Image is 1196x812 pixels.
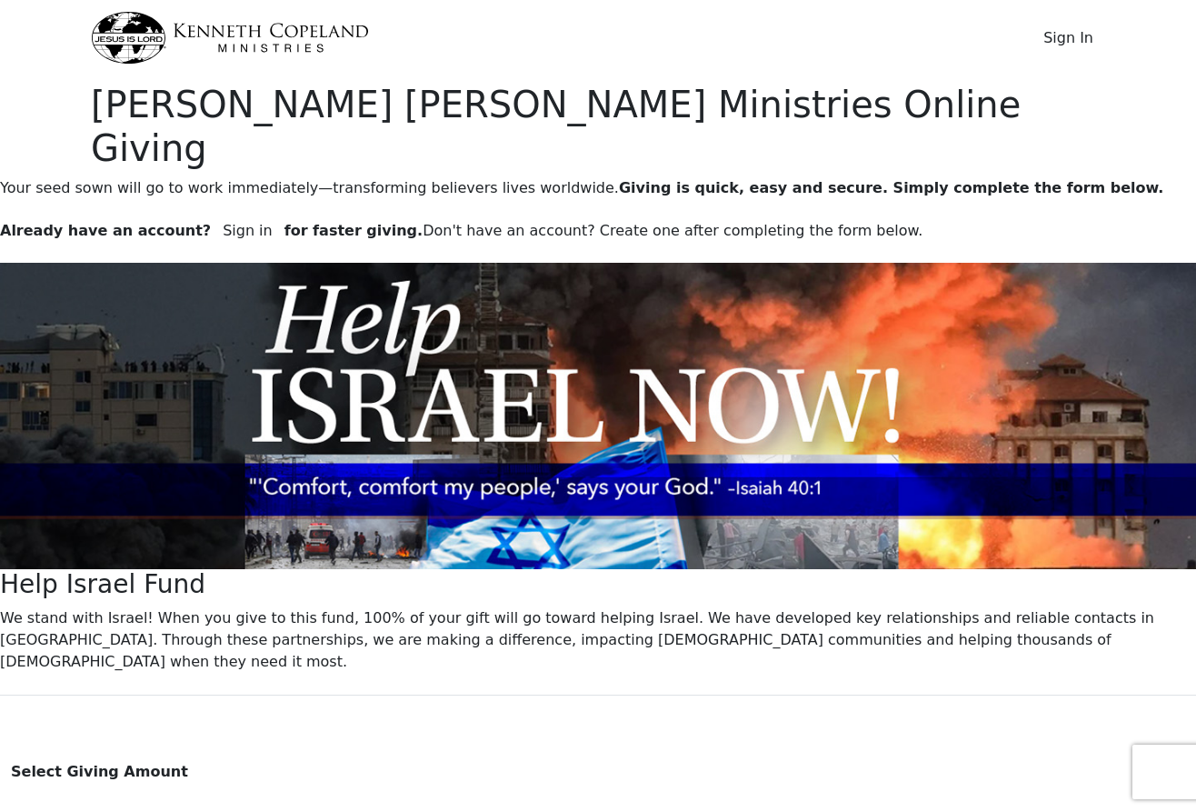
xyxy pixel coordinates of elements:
button: Sign in [211,214,284,248]
h1: [PERSON_NAME] [PERSON_NAME] Ministries Online Giving [91,83,1105,170]
strong: Giving is quick, easy and secure. Simply complete the form below. [619,179,1163,196]
strong: Select Giving Amount [11,763,188,780]
img: kcm-header-logo.svg [91,12,369,64]
button: Sign In [1032,21,1105,55]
